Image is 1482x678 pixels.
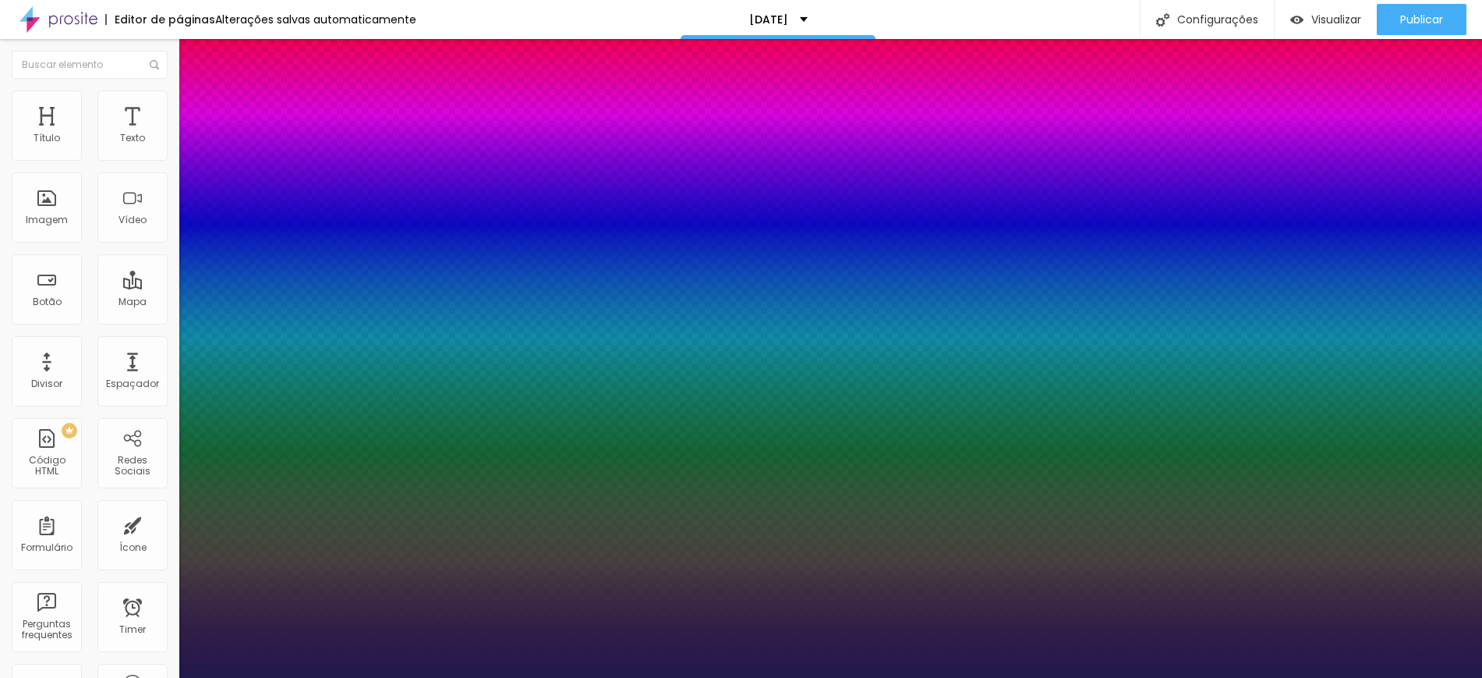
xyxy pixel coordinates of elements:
[1400,13,1443,26] span: Publicar
[118,215,147,225] div: Vídeo
[106,378,159,389] div: Espaçador
[749,14,788,25] p: [DATE]
[16,455,77,477] div: Código HTML
[34,133,60,144] div: Título
[33,296,62,307] div: Botão
[21,542,73,553] div: Formulário
[16,619,77,641] div: Perguntas frequentes
[118,296,147,307] div: Mapa
[119,542,147,553] div: Ícone
[119,624,146,635] div: Timer
[1275,4,1377,35] button: Visualizar
[215,14,416,25] div: Alterações salvas automaticamente
[105,14,215,25] div: Editor de páginas
[150,60,159,69] img: Icone
[12,51,168,79] input: Buscar elemento
[1311,13,1361,26] span: Visualizar
[26,215,68,225] div: Imagem
[1377,4,1466,35] button: Publicar
[31,378,62,389] div: Divisor
[120,133,145,144] div: Texto
[1290,13,1303,27] img: view-1.svg
[1156,13,1169,27] img: Icone
[101,455,163,477] div: Redes Sociais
